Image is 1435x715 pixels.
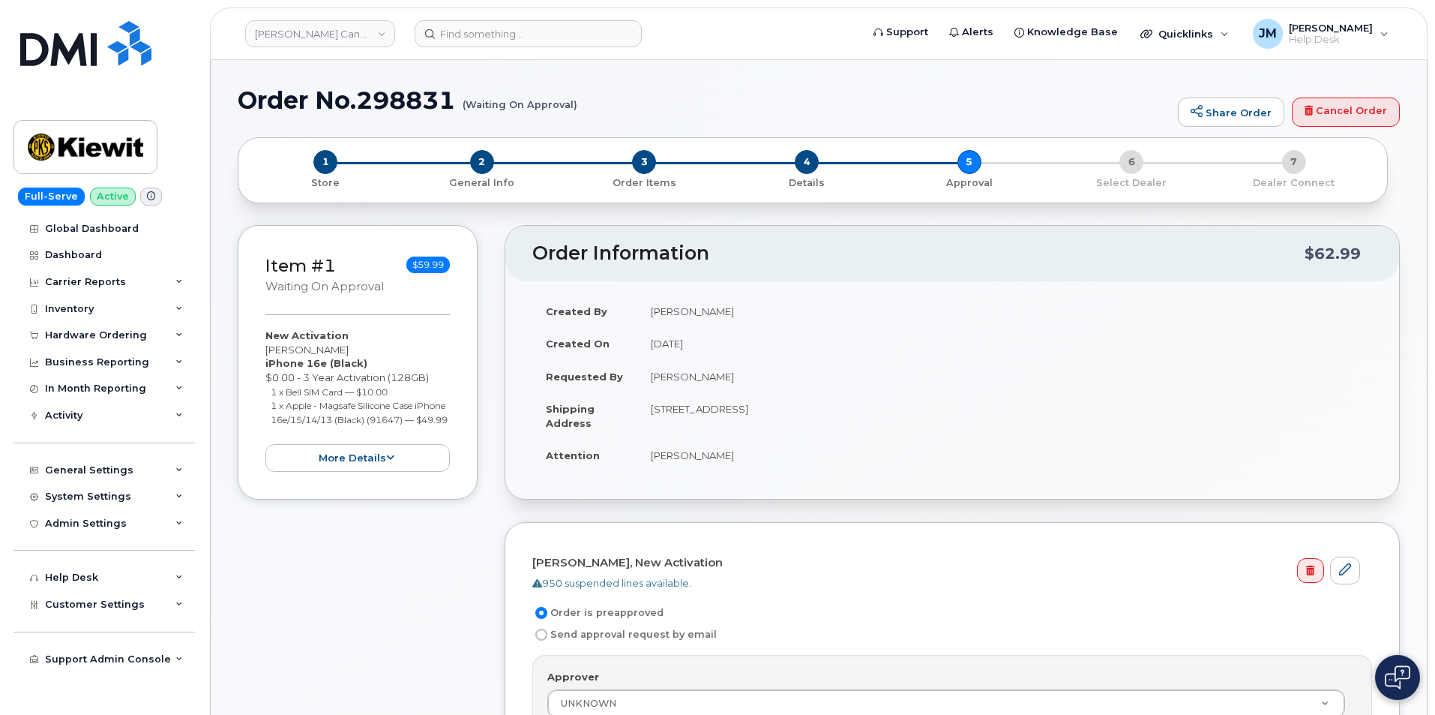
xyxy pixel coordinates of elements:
[1292,98,1400,128] a: Cancel Order
[726,174,888,190] a: 4 Details
[561,698,616,709] span: UNKNOWN
[532,626,717,644] label: Send approval request by email
[532,576,1360,590] div: 950 suspended lines available.
[265,329,450,472] div: [PERSON_NAME] $0.00 - 3 Year Activation (128GB)
[532,604,664,622] label: Order is preapproved
[563,174,726,190] a: 3 Order Items
[406,257,450,273] span: $59.99
[532,557,1360,569] h4: [PERSON_NAME], New Activation
[265,329,349,341] strong: New Activation
[637,360,1372,393] td: [PERSON_NAME]
[637,295,1372,328] td: [PERSON_NAME]
[546,338,610,350] strong: Created On
[535,607,547,619] input: Order is preapproved
[470,150,494,174] span: 2
[313,150,337,174] span: 1
[265,357,367,369] strong: iPhone 16e (Black)
[265,280,384,293] small: Waiting On Approval
[265,255,336,276] a: Item #1
[535,629,547,641] input: Send approval request by email
[271,400,448,425] small: 1 x Apple - Magsafe Silicone Case iPhone 16e/15/14/13 (Black) (91647) — $49.99
[463,87,577,110] small: (Waiting On Approval)
[271,386,388,398] small: 1 x Bell SIM Card — $10.00
[407,176,558,190] p: General Info
[256,176,395,190] p: Store
[632,150,656,174] span: 3
[265,444,450,472] button: more details
[532,243,1305,264] h2: Order Information
[637,327,1372,360] td: [DATE]
[1178,98,1284,128] a: Share Order
[732,176,882,190] p: Details
[547,670,599,684] label: Approver
[569,176,720,190] p: Order Items
[1385,665,1410,689] img: Open chat
[401,174,564,190] a: 2 General Info
[250,174,401,190] a: 1 Store
[795,150,819,174] span: 4
[546,371,623,383] strong: Requested By
[238,87,1170,113] h1: Order No.298831
[546,403,595,429] strong: Shipping Address
[1305,239,1361,268] div: $62.99
[637,439,1372,472] td: [PERSON_NAME]
[637,392,1372,439] td: [STREET_ADDRESS]
[546,305,607,317] strong: Created By
[546,449,600,461] strong: Attention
